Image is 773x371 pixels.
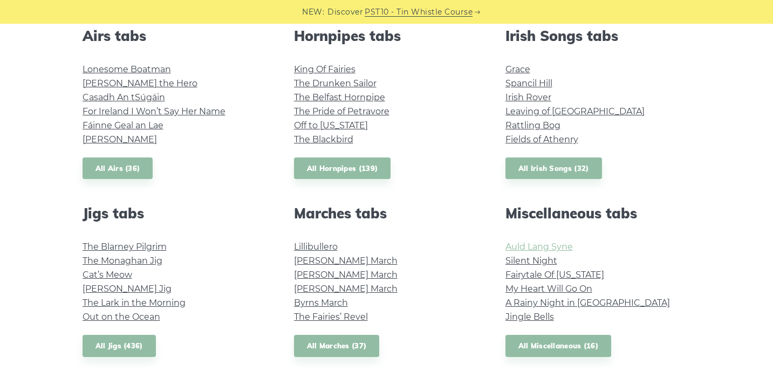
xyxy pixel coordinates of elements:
[83,134,157,145] a: [PERSON_NAME]
[83,312,160,322] a: Out on the Ocean
[294,106,389,116] a: The Pride of Petravore
[505,106,645,116] a: Leaving of [GEOGRAPHIC_DATA]
[505,242,573,252] a: Auld Lang Syne
[505,335,612,357] a: All Miscellaneous (16)
[294,256,398,266] a: [PERSON_NAME] March
[294,284,398,294] a: [PERSON_NAME] March
[327,6,363,18] span: Discover
[365,6,473,18] a: PST10 - Tin Whistle Course
[83,64,171,74] a: Lonesome Boatman
[505,92,551,102] a: Irish Rover
[83,205,268,222] h2: Jigs tabs
[294,312,368,322] a: The Fairies’ Revel
[83,270,132,280] a: Cat’s Meow
[83,335,156,357] a: All Jigs (436)
[294,157,391,180] a: All Hornpipes (139)
[83,284,172,294] a: [PERSON_NAME] Jig
[302,6,324,18] span: NEW:
[505,120,560,130] a: Rattling Bog
[294,270,398,280] a: [PERSON_NAME] March
[83,298,186,308] a: The Lark in the Morning
[294,205,480,222] h2: Marches tabs
[505,312,554,322] a: Jingle Bells
[83,92,165,102] a: Casadh An tSúgáin
[294,78,377,88] a: The Drunken Sailor
[294,92,385,102] a: The Belfast Hornpipe
[505,78,552,88] a: Spancil Hill
[294,242,338,252] a: Lillibullero
[294,28,480,44] h2: Hornpipes tabs
[505,157,602,180] a: All Irish Songs (32)
[505,284,592,294] a: My Heart Will Go On
[505,64,530,74] a: Grace
[505,270,604,280] a: Fairytale Of [US_STATE]
[83,106,225,116] a: For Ireland I Won’t Say Her Name
[83,256,162,266] a: The Monaghan Jig
[505,298,670,308] a: A Rainy Night in [GEOGRAPHIC_DATA]
[83,120,163,130] a: Fáinne Geal an Lae
[83,78,197,88] a: [PERSON_NAME] the Hero
[83,242,167,252] a: The Blarney Pilgrim
[505,256,557,266] a: Silent Night
[83,157,153,180] a: All Airs (36)
[294,335,380,357] a: All Marches (37)
[294,134,353,145] a: The Blackbird
[83,28,268,44] h2: Airs tabs
[505,205,691,222] h2: Miscellaneous tabs
[505,134,578,145] a: Fields of Athenry
[294,64,355,74] a: King Of Fairies
[505,28,691,44] h2: Irish Songs tabs
[294,298,348,308] a: Byrns March
[294,120,368,130] a: Off to [US_STATE]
